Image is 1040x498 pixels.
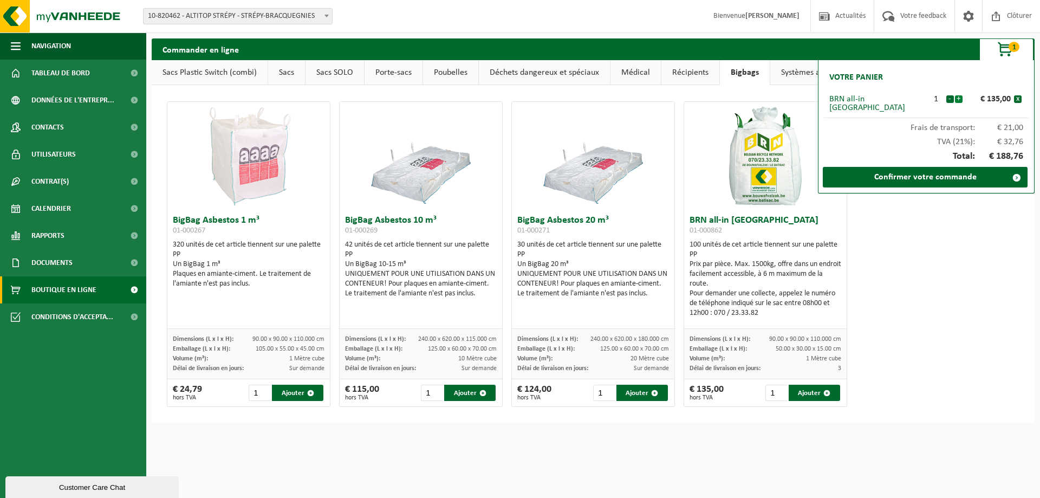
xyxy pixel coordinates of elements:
img: 01-000862 [711,102,820,210]
iframe: chat widget [5,474,181,498]
button: + [955,95,963,103]
h3: BigBag Asbestos 10 m³ [345,216,497,237]
span: € 188,76 [975,152,1024,161]
span: 20 Mètre cube [630,355,669,362]
a: Bigbags [720,60,770,85]
span: Volume (m³): [517,355,552,362]
span: € 32,76 [975,138,1024,146]
h3: BRN all-in [GEOGRAPHIC_DATA] [690,216,841,237]
span: Calendrier [31,195,71,222]
strong: [PERSON_NAME] [745,12,799,20]
div: Total: [824,146,1029,167]
a: Récipients [661,60,719,85]
div: € 115,00 [345,385,379,401]
span: Volume (m³): [690,355,725,362]
div: € 135,00 [965,95,1014,104]
span: hors TVA [690,394,724,401]
span: Emballage (L x l x H): [517,346,575,352]
div: Pour demander une collecte, appelez le numéro de téléphone indiqué sur le sac entre 08h00 et 12h0... [690,289,841,318]
a: Systèmes auto-basculants [770,60,882,85]
button: x [1014,95,1022,103]
a: Sacs [268,60,305,85]
span: 125.00 x 60.00 x 70.00 cm [600,346,669,352]
button: - [946,95,954,103]
a: Déchets dangereux et spéciaux [479,60,610,85]
span: Documents [31,249,73,276]
button: 1 [979,38,1033,60]
span: Dimensions (L x l x H): [690,336,750,342]
span: Sur demande [634,365,669,372]
h2: Commander en ligne [152,38,250,60]
div: € 124,00 [517,385,551,401]
div: TVA (21%): [824,132,1029,146]
button: Ajouter [616,385,668,401]
a: Confirmer votre commande [823,167,1028,187]
h2: Votre panier [824,66,888,89]
span: Dimensions (L x l x H): [173,336,233,342]
div: PP [345,250,497,260]
span: Délai de livraison en jours: [690,365,760,372]
span: Rapports [31,222,64,249]
span: € 21,00 [975,124,1024,132]
div: Un BigBag 20 m³ [517,260,669,269]
div: Un BigBag 10-15 m³ [345,260,497,269]
span: hors TVA [517,394,551,401]
span: 10 Mètre cube [458,355,497,362]
span: Volume (m³): [173,355,208,362]
h3: BigBag Asbestos 1 m³ [173,216,324,237]
span: Utilisateurs [31,141,76,168]
input: 1 [765,385,788,401]
span: 01-000267 [173,227,205,235]
span: 90.00 x 90.00 x 110.000 cm [252,336,324,342]
div: 320 unités de cet article tiennent sur une palette [173,240,324,289]
span: hors TVA [345,394,379,401]
input: 1 [421,385,443,401]
span: 240.00 x 620.00 x 180.000 cm [590,336,669,342]
span: 50.00 x 30.00 x 15.00 cm [776,346,841,352]
span: Délai de livraison en jours: [517,365,588,372]
span: Emballage (L x l x H): [690,346,747,352]
a: Poubelles [423,60,478,85]
div: PP [517,250,669,260]
div: 100 unités de cet article tiennent sur une palette [690,240,841,318]
span: Dimensions (L x l x H): [345,336,406,342]
span: Contacts [31,114,64,141]
span: Emballage (L x l x H): [173,346,230,352]
a: Sacs Plastic Switch (combi) [152,60,268,85]
span: 240.00 x 620.00 x 115.000 cm [418,336,497,342]
span: Données de l'entrepr... [31,87,114,114]
span: Navigation [31,33,71,60]
div: Plaques en amiante-ciment. Le traitement de l'amiante n'est pas inclus. [173,269,324,289]
a: Médical [610,60,661,85]
span: 01-000269 [345,227,378,235]
a: Sacs SOLO [305,60,364,85]
span: Tableau de bord [31,60,90,87]
span: 3 [838,365,841,372]
img: 01-000269 [367,102,475,210]
img: 01-000267 [194,102,303,210]
span: 10-820462 - ALTITOP STRÉPY - STRÉPY-BRACQUEGNIES [143,8,333,24]
img: 01-000271 [539,102,647,210]
span: 1 Mètre cube [289,355,324,362]
span: Boutique en ligne [31,276,96,303]
div: PP [690,250,841,260]
div: Un BigBag 1 m³ [173,260,324,269]
span: Délai de livraison en jours: [173,365,244,372]
span: 125.00 x 60.00 x 70.00 cm [428,346,497,352]
a: Porte-sacs [365,60,422,85]
input: 1 [249,385,271,401]
div: € 24,79 [173,385,202,401]
span: Conditions d'accepta... [31,303,113,331]
div: PP [173,250,324,260]
span: 105.00 x 55.00 x 45.00 cm [256,346,324,352]
div: Frais de transport: [824,118,1029,132]
div: 1 [926,95,946,104]
div: Prix par pièce. Max. 1500kg, offre dans un endroit facilement accessible, à 6 m maximum de la route. [690,260,841,289]
div: 30 unités de cet article tiennent sur une palette [517,240,669,299]
div: € 135,00 [690,385,724,401]
span: 1 [1009,42,1019,52]
span: 1 Mètre cube [806,355,841,362]
button: Ajouter [272,385,323,401]
span: hors TVA [173,394,202,401]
